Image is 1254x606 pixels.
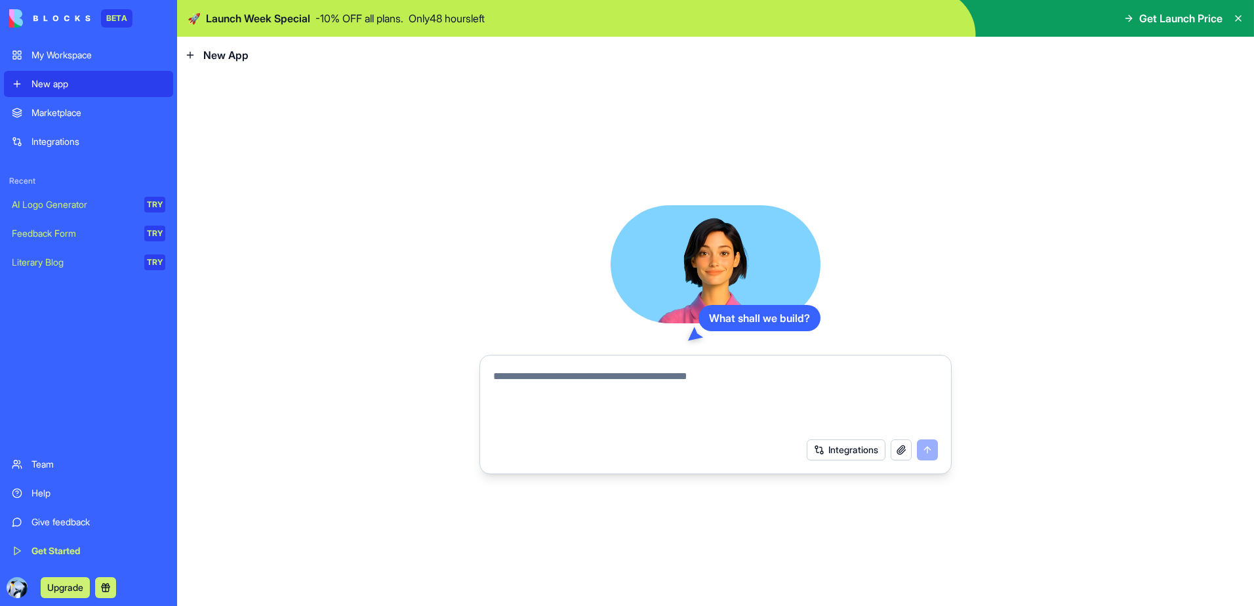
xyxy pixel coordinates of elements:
p: - 10 % OFF all plans. [315,10,403,26]
div: TRY [144,254,165,270]
button: Upgrade [41,577,90,598]
a: BETA [9,9,132,28]
div: My Workspace [31,49,165,62]
a: Team [4,451,173,477]
a: Give feedback [4,509,173,535]
p: Only 48 hours left [409,10,485,26]
a: My Workspace [4,42,173,68]
div: Get Started [31,544,165,557]
div: Team [31,458,165,471]
div: TRY [144,197,165,212]
div: New app [31,77,165,91]
img: logo [9,9,91,28]
a: New app [4,71,173,97]
div: AI Logo Generator [12,198,135,211]
a: Marketplace [4,100,173,126]
div: BETA [101,9,132,28]
a: Literary BlogTRY [4,249,173,275]
div: Marketplace [31,106,165,119]
div: Give feedback [31,515,165,529]
a: Get Started [4,538,173,564]
img: ACg8ocJBnT1Ds5bqOsMXz3a2JVEqhGjvlT8ZNr-IlrCBYjeYa7BGZZQ=s96-c [7,577,28,598]
span: New App [203,47,249,63]
span: Launch Week Special [206,10,310,26]
div: Feedback Form [12,227,135,240]
span: 🚀 [188,10,201,26]
a: Feedback FormTRY [4,220,173,247]
div: What shall we build? [698,305,820,331]
a: AI Logo GeneratorTRY [4,192,173,218]
span: Get Launch Price [1139,10,1223,26]
a: Integrations [4,129,173,155]
div: Literary Blog [12,256,135,269]
a: Help [4,480,173,506]
span: Recent [4,176,173,186]
div: TRY [144,226,165,241]
a: Upgrade [41,580,90,594]
div: Help [31,487,165,500]
button: Integrations [807,439,885,460]
div: Integrations [31,135,165,148]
